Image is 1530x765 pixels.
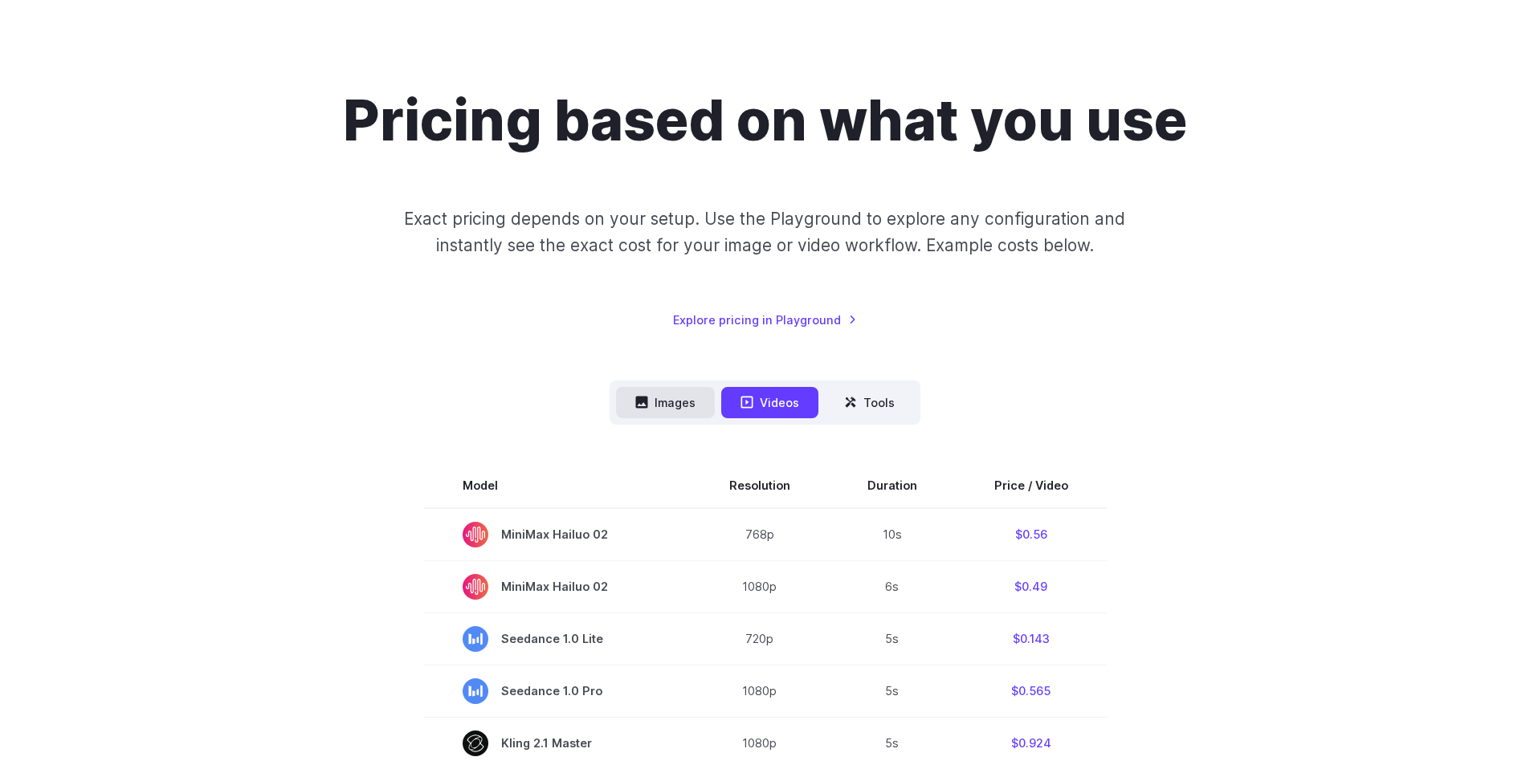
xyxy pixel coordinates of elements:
[691,665,829,717] td: 1080p
[956,560,1107,612] td: $0.49
[673,311,857,329] a: Explore pricing in Playground
[424,463,691,508] th: Model
[721,387,818,418] button: Videos
[829,463,956,508] th: Duration
[463,574,652,600] span: MiniMax Hailuo 02
[829,665,956,717] td: 5s
[691,612,829,665] td: 720p
[829,560,956,612] td: 6s
[829,508,956,561] td: 10s
[825,387,914,418] button: Tools
[691,463,829,508] th: Resolution
[463,730,652,756] span: Kling 2.1 Master
[829,612,956,665] td: 5s
[956,665,1107,717] td: $0.565
[616,387,715,418] button: Images
[343,87,1187,154] h1: Pricing based on what you use
[373,205,1156,259] p: Exact pricing depends on your setup. Use the Playground to explore any configuration and instantl...
[956,612,1107,665] td: $0.143
[463,678,652,704] span: Seedance 1.0 Pro
[956,463,1107,508] th: Price / Video
[956,508,1107,561] td: $0.56
[691,560,829,612] td: 1080p
[691,508,829,561] td: 768p
[463,626,652,652] span: Seedance 1.0 Lite
[463,522,652,547] span: MiniMax Hailuo 02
